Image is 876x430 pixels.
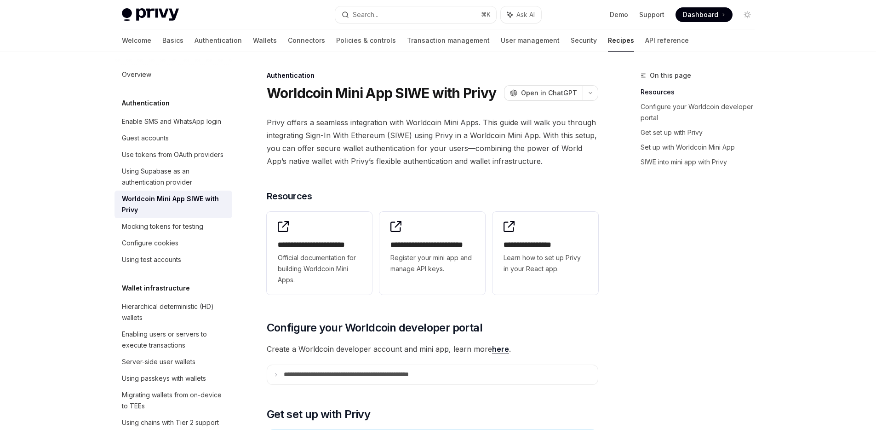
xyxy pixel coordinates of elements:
div: Using chains with Tier 2 support [122,417,219,428]
a: Server-side user wallets [115,354,232,370]
a: Enabling users or servers to execute transactions [115,326,232,354]
span: Official documentation for building Worldcoin Mini Apps. [278,252,361,285]
a: SIWE into mini app with Privy [641,155,762,169]
span: Configure your Worldcoin developer portal [267,320,482,335]
button: Ask AI [501,6,541,23]
a: Transaction management [407,29,490,52]
span: Ask AI [516,10,535,19]
div: Worldcoin Mini App SIWE with Privy [122,193,227,215]
a: Dashboard [676,7,733,22]
span: On this page [650,70,691,81]
img: light logo [122,8,179,21]
a: Configure cookies [115,235,232,251]
h5: Authentication [122,98,170,109]
a: Use tokens from OAuth providers [115,146,232,163]
div: Configure cookies [122,238,178,249]
span: Privy offers a seamless integration with Worldcoin Mini Apps. This guide will walk you through in... [267,116,598,168]
a: Policies & controls [336,29,396,52]
span: Get set up with Privy [267,407,370,422]
a: Using passkeys with wallets [115,370,232,387]
a: Security [571,29,597,52]
a: Recipes [608,29,634,52]
div: Migrating wallets from on-device to TEEs [122,389,227,412]
a: Set up with Worldcoin Mini App [641,140,762,155]
a: Hierarchical deterministic (HD) wallets [115,298,232,326]
div: Using passkeys with wallets [122,373,206,384]
a: Demo [610,10,628,19]
a: Enable SMS and WhatsApp login [115,113,232,130]
div: Overview [122,69,151,80]
div: Guest accounts [122,133,169,144]
div: Mocking tokens for testing [122,221,203,232]
a: Worldcoin Mini App SIWE with Privy [115,191,232,218]
a: Support [639,10,664,19]
div: Authentication [267,71,598,80]
a: Overview [115,66,232,83]
a: Connectors [288,29,325,52]
button: Toggle dark mode [740,7,755,22]
div: Enable SMS and WhatsApp login [122,116,221,127]
div: Use tokens from OAuth providers [122,149,223,160]
a: API reference [645,29,689,52]
span: Learn how to set up Privy in your React app. [504,252,587,274]
span: Open in ChatGPT [521,88,577,98]
div: Enabling users or servers to execute transactions [122,329,227,351]
a: Welcome [122,29,151,52]
span: Register your mini app and manage API keys. [390,252,474,274]
a: Authentication [195,29,242,52]
a: Configure your Worldcoin developer portal [641,99,762,125]
span: Create a Worldcoin developer account and mini app, learn more . [267,343,598,355]
div: Hierarchical deterministic (HD) wallets [122,301,227,323]
a: Guest accounts [115,130,232,146]
span: Resources [267,190,312,203]
a: Mocking tokens for testing [115,218,232,235]
h5: Wallet infrastructure [122,283,190,294]
a: Get set up with Privy [641,125,762,140]
a: Migrating wallets from on-device to TEEs [115,387,232,414]
a: Using Supabase as an authentication provider [115,163,232,191]
span: Dashboard [683,10,718,19]
div: Server-side user wallets [122,356,195,367]
div: Using Supabase as an authentication provider [122,166,227,188]
a: Wallets [253,29,277,52]
div: Using test accounts [122,254,181,265]
a: Resources [641,85,762,99]
a: Basics [162,29,183,52]
h1: Worldcoin Mini App SIWE with Privy [267,85,497,101]
a: User management [501,29,560,52]
a: here [492,344,509,354]
div: Search... [353,9,378,20]
span: ⌘ K [481,11,491,18]
a: Using test accounts [115,251,232,268]
button: Search...⌘K [335,6,496,23]
button: Open in ChatGPT [504,85,583,101]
